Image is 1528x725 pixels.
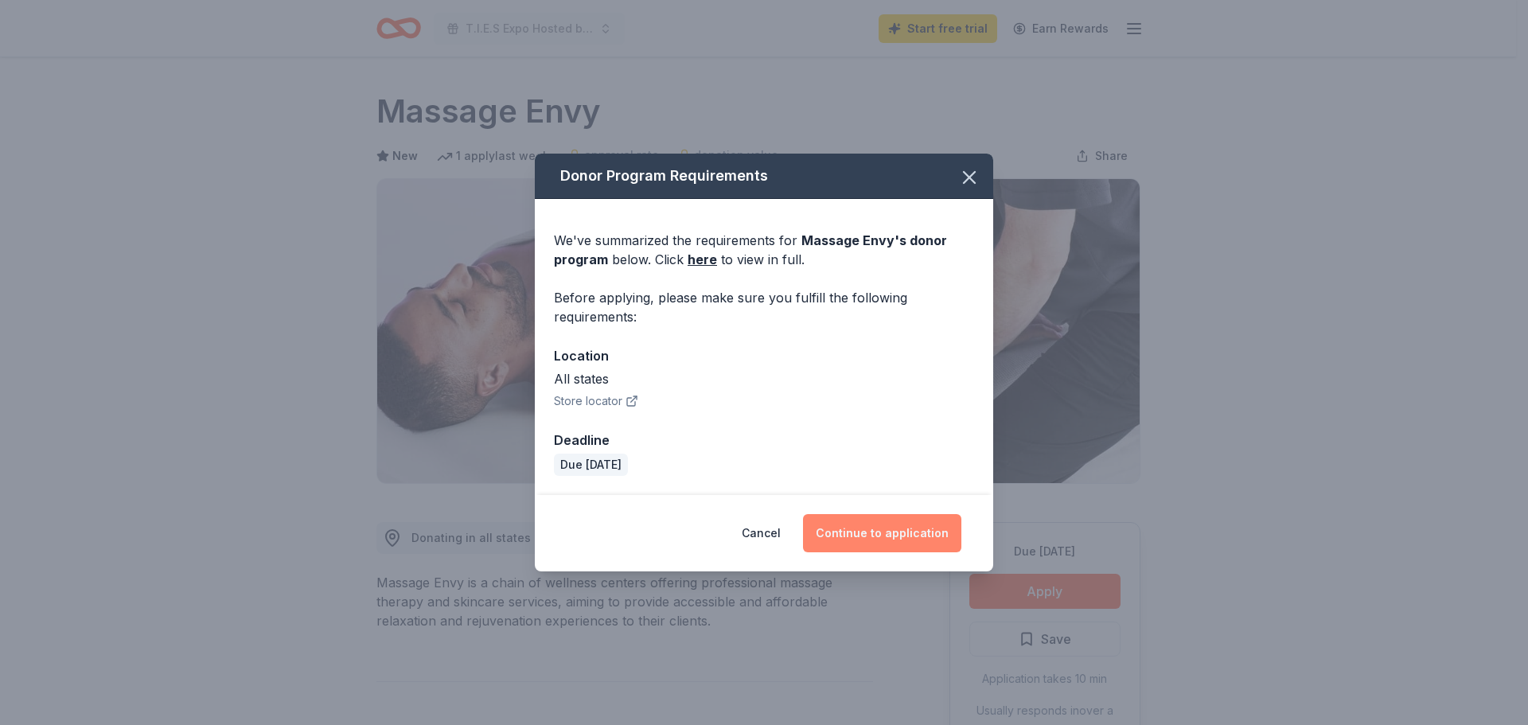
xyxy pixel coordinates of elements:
div: We've summarized the requirements for below. Click to view in full. [554,231,974,269]
a: here [688,250,717,269]
button: Continue to application [803,514,961,552]
div: Due [DATE] [554,454,628,476]
div: All states [554,369,974,388]
div: Before applying, please make sure you fulfill the following requirements: [554,288,974,326]
div: Location [554,345,974,366]
div: Donor Program Requirements [535,154,993,199]
button: Cancel [742,514,781,552]
button: Store locator [554,392,638,411]
div: Deadline [554,430,974,450]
